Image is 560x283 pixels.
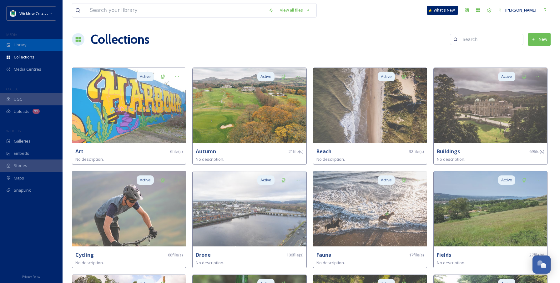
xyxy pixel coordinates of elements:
[409,252,424,258] span: 17 file(s)
[140,73,151,79] span: Active
[196,156,224,162] span: No description.
[14,187,31,193] span: SnapLink
[14,54,34,60] span: Collections
[381,73,392,79] span: Active
[528,33,551,46] button: New
[193,171,306,246] img: Arklow%25208.jpg
[196,260,224,265] span: No description.
[289,149,303,154] span: 21 file(s)
[459,33,520,46] input: Search
[437,251,451,258] strong: Fields
[72,68,186,143] img: BrayHarbour10.jpg
[6,32,17,37] span: MEDIA
[14,42,26,48] span: Library
[313,171,427,246] img: DJI_0677.jpg
[168,252,183,258] span: 68 file(s)
[427,6,458,15] a: What's New
[14,163,27,169] span: Stories
[277,4,313,16] a: View all files
[505,7,536,13] span: [PERSON_NAME]
[10,10,16,17] img: download%20(9).png
[91,30,149,49] a: Collections
[140,177,151,183] span: Active
[14,96,22,102] span: UGC
[19,10,63,16] span: Wicklow County Council
[495,4,539,16] a: [PERSON_NAME]
[260,73,271,79] span: Active
[501,177,512,183] span: Active
[381,177,392,183] span: Active
[14,66,41,72] span: Media Centres
[529,149,544,154] span: 69 file(s)
[14,138,31,144] span: Galleries
[33,109,40,114] div: 99
[316,156,345,162] span: No description.
[529,252,544,258] span: 27 file(s)
[170,149,183,154] span: 6 file(s)
[437,156,465,162] span: No description.
[316,251,331,258] strong: Fauna
[22,272,40,280] a: Privacy Policy
[437,148,460,155] strong: Buildings
[316,148,331,155] strong: Beach
[196,251,211,258] strong: Drone
[434,68,547,143] img: DJI_0302.jpg
[75,148,83,155] strong: Art
[434,171,547,246] img: 20190628_131608.jpg
[72,171,186,246] img: LoughTay8.jpg
[532,255,551,274] button: Open Chat
[196,148,216,155] strong: Autumn
[14,150,29,156] span: Embeds
[87,3,265,17] input: Search your library
[260,177,271,183] span: Active
[75,251,94,258] strong: Cycling
[409,149,424,154] span: 32 file(s)
[14,109,29,114] span: Uploads
[316,260,345,265] span: No description.
[6,129,21,133] span: WIDGETS
[75,260,104,265] span: No description.
[501,73,512,79] span: Active
[75,156,104,162] span: No description.
[437,260,465,265] span: No description.
[6,87,20,91] span: COLLECT
[193,68,306,143] img: DJI_0005.jpg
[14,175,24,181] span: Maps
[313,68,427,143] img: DJI_0868.jpg
[22,275,40,279] span: Privacy Policy
[286,252,303,258] span: 106 file(s)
